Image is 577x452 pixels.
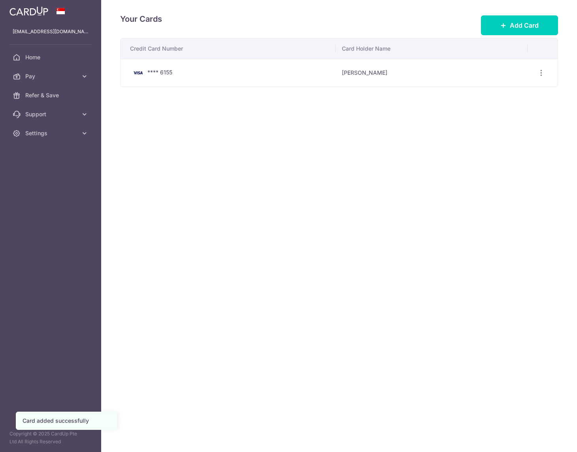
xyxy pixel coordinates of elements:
h4: Your Cards [120,13,162,25]
button: Add Card [481,15,558,35]
p: [EMAIL_ADDRESS][DOMAIN_NAME] [13,28,89,36]
img: Bank Card [130,68,146,78]
span: Support [25,110,77,118]
th: Card Holder Name [336,38,527,59]
span: Pay [25,72,77,80]
div: Card added successfully [23,417,110,425]
img: CardUp [9,6,48,16]
span: Settings [25,129,77,137]
span: Add Card [510,21,539,30]
span: Home [25,53,77,61]
th: Credit Card Number [121,38,336,59]
td: [PERSON_NAME] [336,59,527,87]
span: Refer & Save [25,91,77,99]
